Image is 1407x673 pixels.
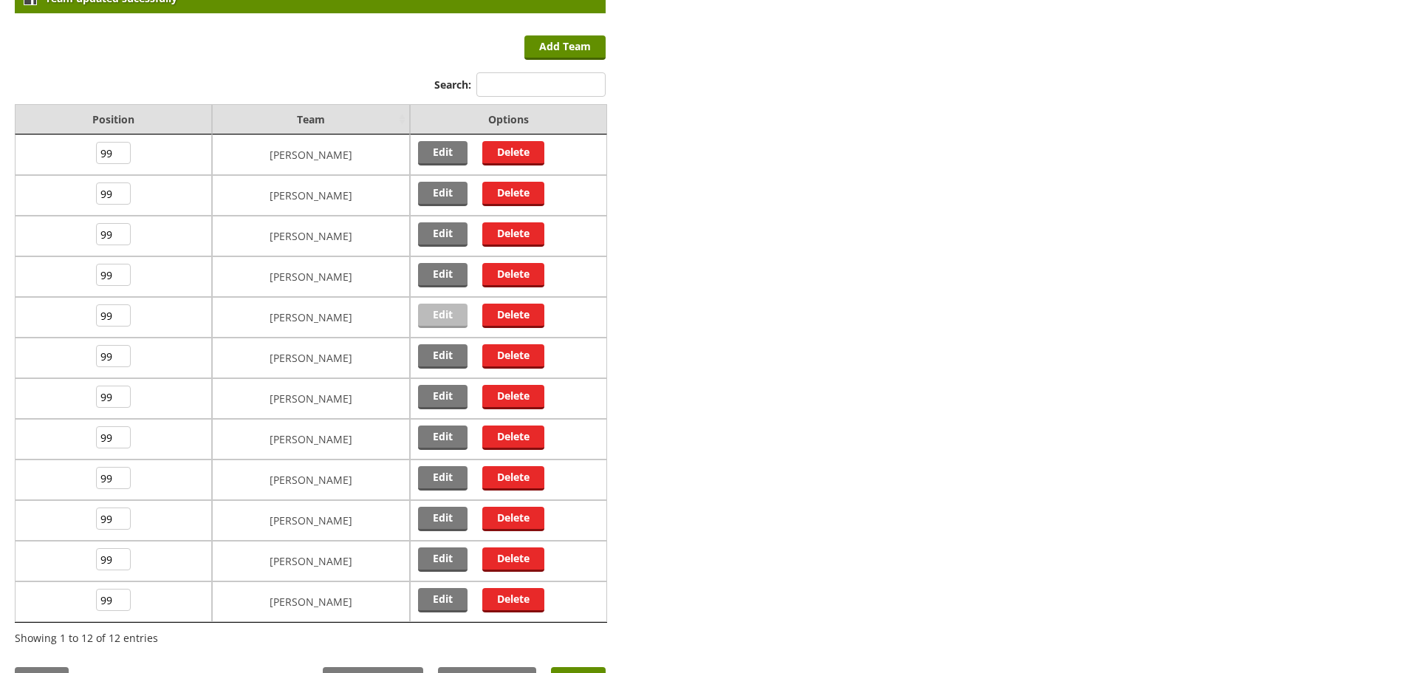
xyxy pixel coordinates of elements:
[482,466,544,491] a: Delete
[212,216,409,256] td: [PERSON_NAME]
[418,222,468,247] a: Edit
[482,344,544,369] a: Delete
[418,385,468,409] a: Edit
[212,256,409,297] td: [PERSON_NAME]
[418,141,468,165] a: Edit
[418,344,468,369] a: Edit
[482,304,544,328] a: Delete
[482,385,544,409] a: Delete
[482,182,544,206] a: Delete
[15,104,212,134] td: Position
[418,588,468,612] a: Edit
[418,547,468,572] a: Edit
[212,297,409,338] td: [PERSON_NAME]
[482,547,544,572] a: Delete
[524,35,606,60] a: Add Team
[482,426,544,450] a: Delete
[212,460,409,500] td: [PERSON_NAME]
[482,222,544,247] a: Delete
[212,500,409,541] td: [PERSON_NAME]
[212,175,409,216] td: [PERSON_NAME]
[15,623,158,645] div: Showing 1 to 12 of 12 entries
[418,426,468,450] a: Edit
[482,588,544,612] a: Delete
[482,141,544,165] a: Delete
[212,541,409,581] td: [PERSON_NAME]
[212,134,409,175] td: [PERSON_NAME]
[418,507,468,531] a: Edit
[418,304,468,328] a: Edit
[482,507,544,531] a: Delete
[410,104,607,134] td: Options
[476,72,606,97] input: Search:
[212,419,409,460] td: [PERSON_NAME]
[418,466,468,491] a: Edit
[418,263,468,287] a: Edit
[212,581,409,622] td: [PERSON_NAME]
[434,78,606,92] label: Search:
[418,182,468,206] a: Edit
[212,338,409,378] td: [PERSON_NAME]
[482,263,544,287] a: Delete
[212,378,409,419] td: [PERSON_NAME]
[212,104,409,134] td: Team: activate to sort column ascending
